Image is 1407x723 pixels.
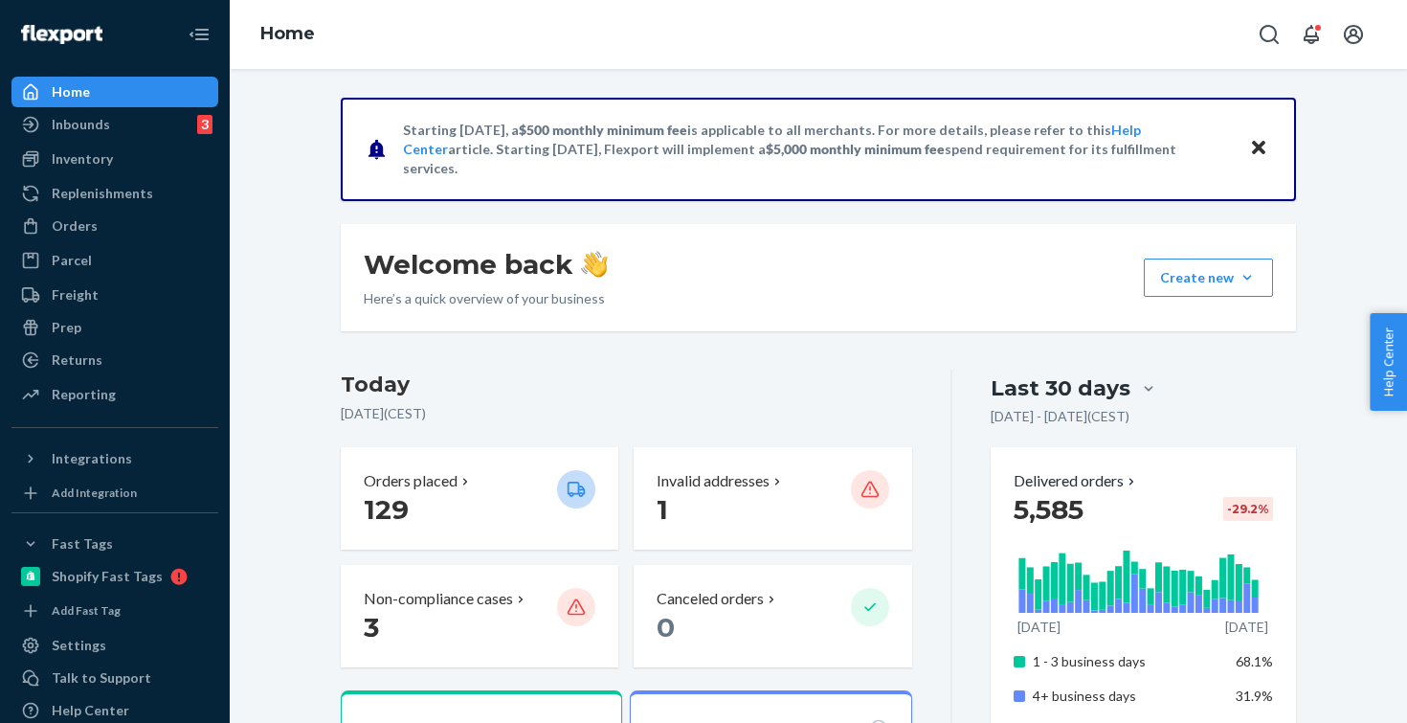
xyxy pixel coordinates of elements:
[1370,313,1407,411] button: Help Center
[634,447,911,550] button: Invalid addresses 1
[11,529,218,559] button: Fast Tags
[260,23,315,44] a: Home
[766,141,945,157] span: $5,000 monthly minimum fee
[11,312,218,343] a: Prep
[341,404,912,423] p: [DATE] ( CEST )
[197,115,212,134] div: 3
[52,184,153,203] div: Replenishments
[11,280,218,310] a: Freight
[11,443,218,474] button: Integrations
[657,470,770,492] p: Invalid addresses
[52,318,81,337] div: Prep
[364,611,379,644] span: 3
[1246,135,1271,163] button: Close
[52,149,113,169] div: Inventory
[52,251,92,270] div: Parcel
[180,15,218,54] button: Close Navigation
[21,25,102,44] img: Flexport logo
[1225,618,1268,637] p: [DATE]
[1144,259,1273,297] button: Create new
[341,565,618,667] button: Non-compliance cases 3
[11,211,218,241] a: Orders
[1236,688,1273,704] span: 31.9%
[657,611,675,644] span: 0
[1250,15,1288,54] button: Open Search Box
[364,493,409,526] span: 129
[11,144,218,174] a: Inventory
[1292,15,1330,54] button: Open notifications
[364,289,608,308] p: Here’s a quick overview of your business
[52,350,102,370] div: Returns
[364,470,458,492] p: Orders placed
[52,485,137,501] div: Add Integration
[11,245,218,276] a: Parcel
[11,561,218,592] a: Shopify Fast Tags
[1236,653,1273,669] span: 68.1%
[11,77,218,107] a: Home
[11,482,218,505] a: Add Integration
[52,602,121,619] div: Add Fast Tag
[11,630,218,661] a: Settings
[1223,497,1273,521] div: -29.2 %
[245,7,330,62] ol: breadcrumbs
[1033,687,1221,706] p: 4+ business days
[52,115,110,134] div: Inbounds
[634,565,911,667] button: Canceled orders 0
[52,701,129,720] div: Help Center
[581,251,608,278] img: hand-wave emoji
[519,122,687,138] span: $500 monthly minimum fee
[52,385,116,404] div: Reporting
[364,247,608,282] h1: Welcome back
[991,407,1129,426] p: [DATE] - [DATE] ( CEST )
[52,636,106,655] div: Settings
[11,379,218,410] a: Reporting
[52,534,113,554] div: Fast Tags
[52,216,98,236] div: Orders
[1017,618,1061,637] p: [DATE]
[52,567,163,586] div: Shopify Fast Tags
[1014,493,1083,526] span: 5,585
[657,493,668,526] span: 1
[657,588,764,610] p: Canceled orders
[11,109,218,140] a: Inbounds3
[1033,652,1221,671] p: 1 - 3 business days
[991,373,1130,403] div: Last 30 days
[52,449,132,468] div: Integrations
[52,82,90,102] div: Home
[1014,470,1139,492] button: Delivered orders
[403,121,1231,178] p: Starting [DATE], a is applicable to all merchants. For more details, please refer to this article...
[11,345,218,375] a: Returns
[52,668,151,688] div: Talk to Support
[341,447,618,550] button: Orders placed 129
[364,588,513,610] p: Non-compliance cases
[11,663,218,693] a: Talk to Support
[1334,15,1373,54] button: Open account menu
[341,370,912,400] h3: Today
[11,178,218,209] a: Replenishments
[11,599,218,622] a: Add Fast Tag
[52,285,99,305] div: Freight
